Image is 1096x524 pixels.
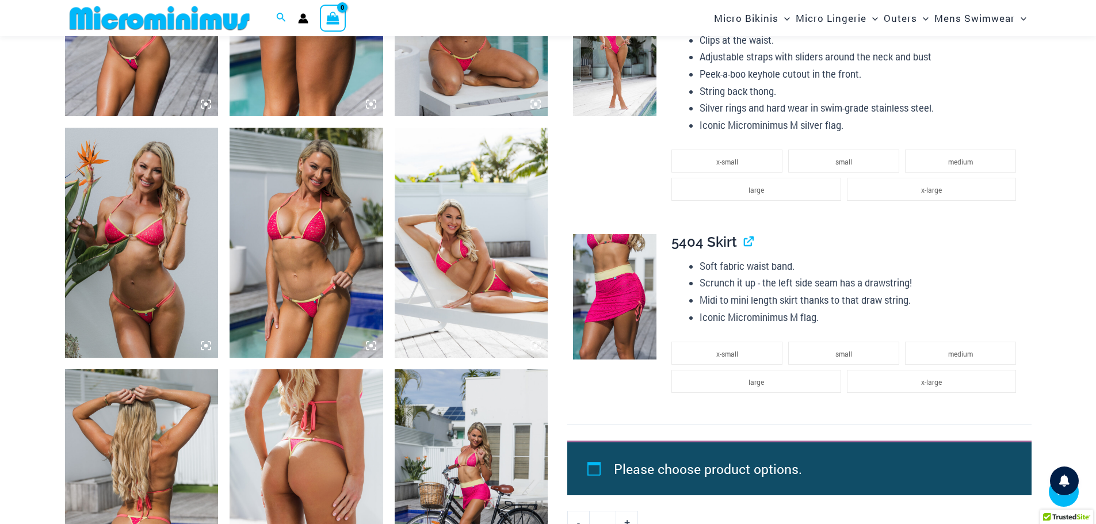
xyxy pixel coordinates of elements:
[700,48,1022,66] li: Adjustable straps with sliders around the neck and bust
[921,185,942,194] span: x-large
[793,3,881,33] a: Micro LingerieMenu ToggleMenu Toggle
[700,309,1022,326] li: Iconic Microminimus M flag.
[700,100,1022,117] li: Silver rings and hard wear in swim-grade stainless steel.
[835,349,852,358] span: small
[700,117,1022,134] li: Iconic Microminimus M silver flag.
[573,234,656,359] img: Bubble Mesh Highlight Pink 309 Top 5404 Skirt
[711,3,793,33] a: Micro BikinisMenu ToggleMenu Toggle
[931,3,1029,33] a: Mens SwimwearMenu ToggleMenu Toggle
[65,5,254,31] img: MM SHOP LOGO FLAT
[881,3,931,33] a: OutersMenu ToggleMenu Toggle
[709,2,1032,35] nav: Site Navigation
[230,128,383,358] img: Bubble Mesh Highlight Pink 309 Top 469 Thong
[884,3,917,33] span: Outers
[905,150,1016,173] li: medium
[934,3,1015,33] span: Mens Swimwear
[614,456,1005,482] li: Please choose product options.
[788,342,899,365] li: small
[847,370,1016,393] li: x-large
[671,150,782,173] li: x-small
[714,3,778,33] span: Micro Bikinis
[320,5,346,31] a: View Shopping Cart, empty
[700,274,1022,292] li: Scrunch it up - the left side seam has a drawstring!
[716,157,738,166] span: x-small
[917,3,929,33] span: Menu Toggle
[921,377,942,387] span: x-large
[700,83,1022,100] li: String back thong.
[671,178,841,201] li: large
[847,178,1016,201] li: x-large
[866,3,878,33] span: Menu Toggle
[276,11,287,26] a: Search icon link
[796,3,866,33] span: Micro Lingerie
[1015,3,1026,33] span: Menu Toggle
[700,66,1022,83] li: Peek-a-boo keyhole cutout in the front.
[700,292,1022,309] li: Midi to mini length skirt thanks to that draw string.
[700,258,1022,275] li: Soft fabric waist band.
[948,157,973,166] span: medium
[671,234,737,250] span: 5404 Skirt
[749,185,764,194] span: large
[749,377,764,387] span: large
[835,157,852,166] span: small
[905,342,1016,365] li: medium
[65,128,219,358] img: Bubble Mesh Highlight Pink 323 Top 469 Thong
[671,342,782,365] li: x-small
[395,128,548,358] img: Bubble Mesh Highlight Pink 309 Top 469 Thong
[788,150,899,173] li: small
[298,13,308,24] a: Account icon link
[778,3,790,33] span: Menu Toggle
[700,32,1022,49] li: Clips at the waist.
[716,349,738,358] span: x-small
[671,370,841,393] li: large
[948,349,973,358] span: medium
